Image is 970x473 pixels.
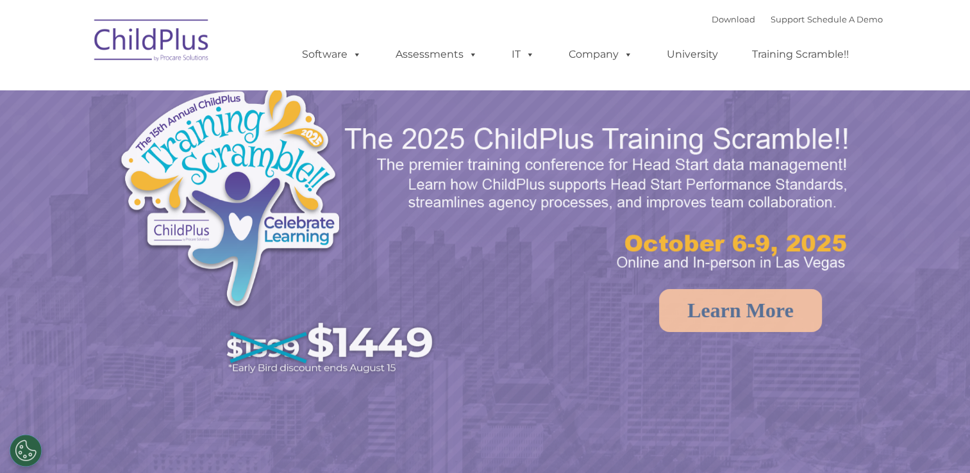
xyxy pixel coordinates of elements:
a: IT [499,42,548,67]
a: Software [289,42,374,67]
img: ChildPlus by Procare Solutions [88,10,216,74]
a: Download [712,14,755,24]
a: Learn More [659,289,822,332]
font: | [712,14,883,24]
a: University [654,42,731,67]
a: Assessments [383,42,490,67]
a: Schedule A Demo [807,14,883,24]
a: Company [556,42,646,67]
button: Cookies Settings [10,435,42,467]
a: Training Scramble!! [739,42,862,67]
a: Support [771,14,805,24]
